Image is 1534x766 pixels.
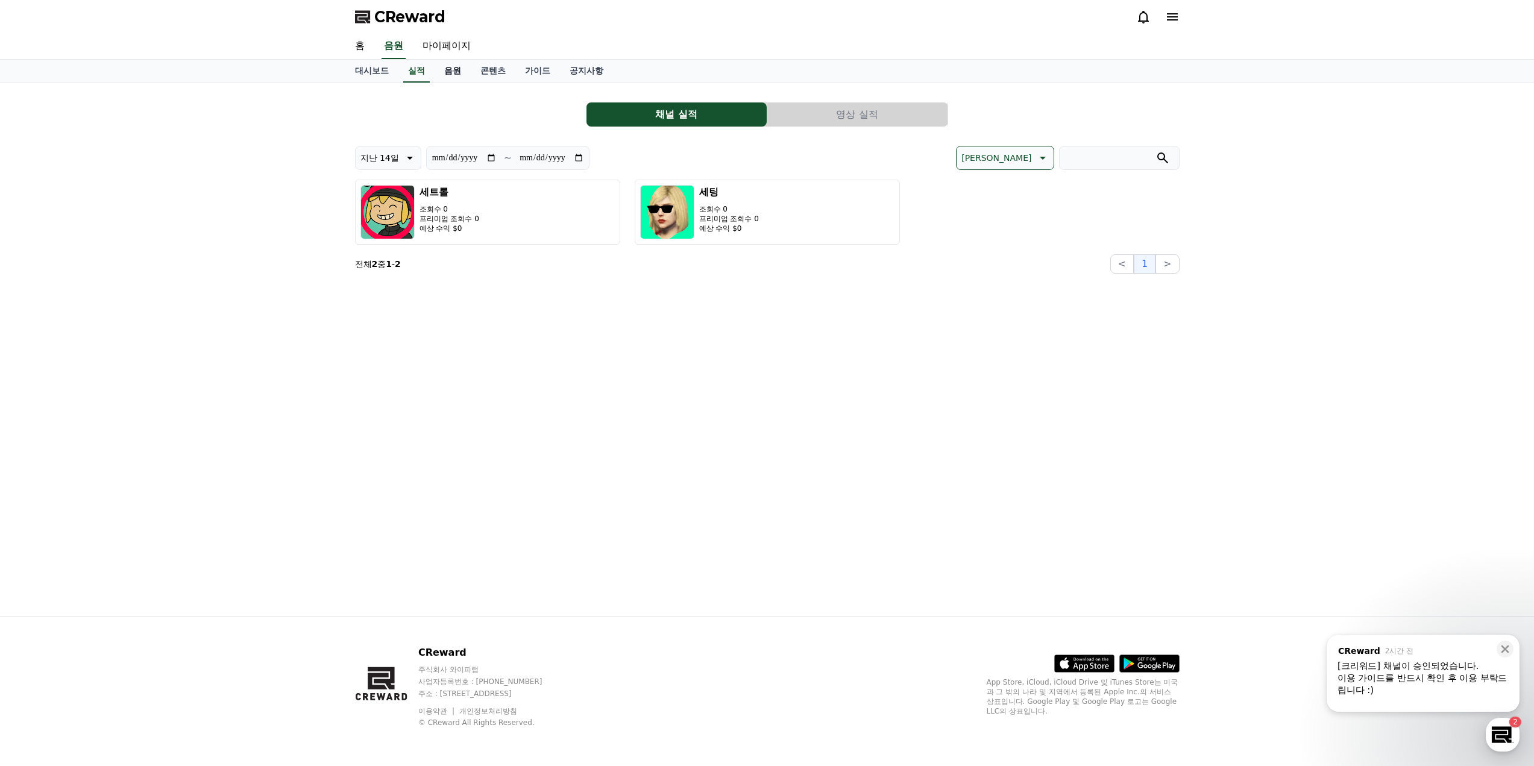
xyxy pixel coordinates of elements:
[504,151,512,165] p: ~
[699,185,759,199] h3: 세팅
[1110,254,1134,274] button: <
[413,34,480,59] a: 마이페이지
[345,34,374,59] a: 홈
[418,689,565,699] p: 주소 : [STREET_ADDRESS]
[699,214,759,224] p: 프리미엄 조회수 0
[382,34,406,59] a: 음원
[372,259,378,269] strong: 2
[418,707,456,715] a: 이용약관
[395,259,401,269] strong: 2
[987,677,1180,716] p: App Store, iCloud, iCloud Drive 및 iTunes Store는 미국과 그 밖의 나라 및 지역에서 등록된 Apple Inc.의 서비스 상표입니다. Goo...
[699,204,759,214] p: 조회수 0
[420,224,479,233] p: 예상 수익 $0
[122,381,127,391] span: 2
[586,102,767,127] button: 채널 실적
[1155,254,1179,274] button: >
[345,60,398,83] a: 대시보드
[699,224,759,233] p: 예상 수익 $0
[767,102,948,127] button: 영상 실적
[560,60,613,83] a: 공지사항
[515,60,560,83] a: 가이드
[360,149,399,166] p: 지난 14일
[767,102,948,127] a: 영상 실적
[459,707,517,715] a: 개인정보처리방침
[418,677,565,686] p: 사업자등록번호 : [PHONE_NUMBER]
[374,7,445,27] span: CReward
[403,60,430,83] a: 실적
[420,214,479,224] p: 프리미엄 조회수 0
[386,259,392,269] strong: 1
[110,401,125,410] span: 대화
[80,382,156,412] a: 2대화
[435,60,471,83] a: 음원
[586,102,767,127] a: 채널 실적
[355,146,421,170] button: 지난 14일
[961,149,1031,166] p: [PERSON_NAME]
[418,665,565,674] p: 주식회사 와이피랩
[38,400,45,410] span: 홈
[186,400,201,410] span: 설정
[956,146,1054,170] button: [PERSON_NAME]
[156,382,231,412] a: 설정
[418,718,565,727] p: © CReward All Rights Reserved.
[640,185,694,239] img: 세팅
[418,645,565,660] p: CReward
[360,185,415,239] img: 세트롤
[1134,254,1155,274] button: 1
[471,60,515,83] a: 콘텐츠
[355,258,401,270] p: 전체 중 -
[4,382,80,412] a: 홈
[355,7,445,27] a: CReward
[420,204,479,214] p: 조회수 0
[635,180,900,245] button: 세팅 조회수 0 프리미엄 조회수 0 예상 수익 $0
[355,180,620,245] button: 세트롤 조회수 0 프리미엄 조회수 0 예상 수익 $0
[420,185,479,199] h3: 세트롤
